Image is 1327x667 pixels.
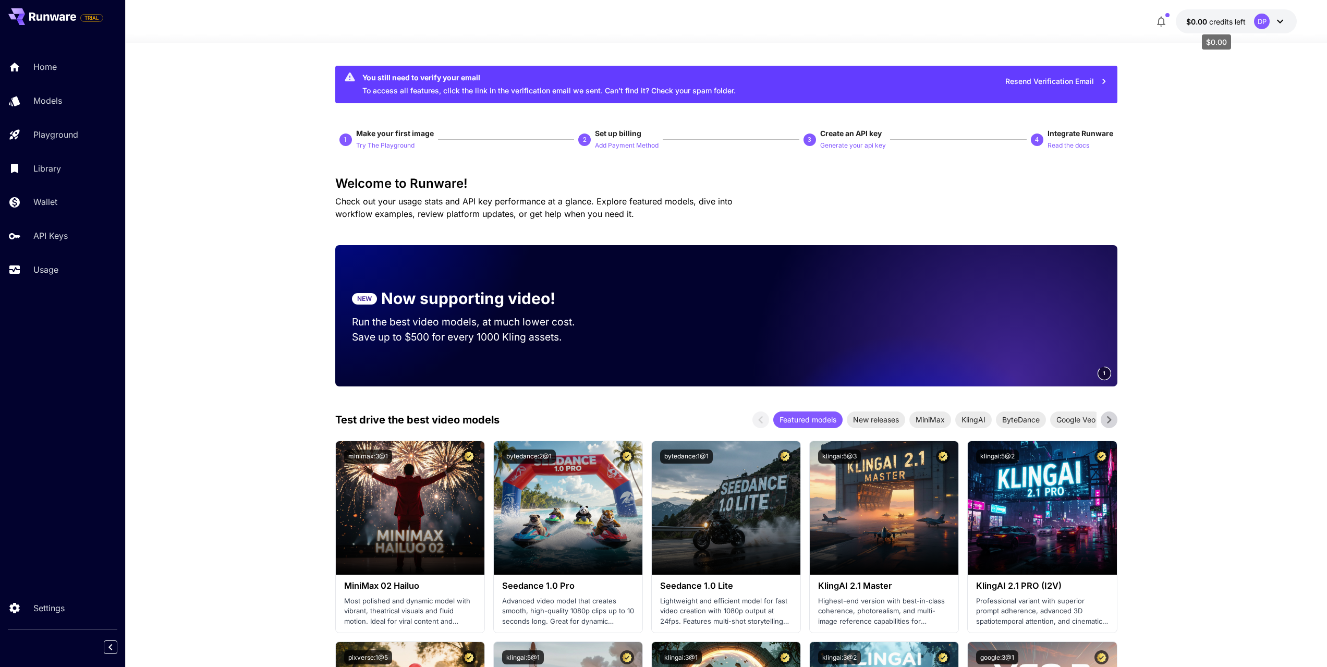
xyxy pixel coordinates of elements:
p: Highest-end version with best-in-class coherence, photorealism, and multi-image reference capabil... [818,596,950,627]
p: Library [33,162,61,175]
span: Set up billing [595,129,641,138]
button: pixverse:1@5 [344,650,392,664]
p: Advanced video model that creates smooth, high-quality 1080p clips up to 10 seconds long. Great f... [502,596,634,627]
button: klingai:5@1 [502,650,544,664]
h3: Welcome to Runware! [335,176,1117,191]
button: Collapse sidebar [104,640,117,654]
p: Professional variant with superior prompt adherence, advanced 3D spatiotemporal attention, and ci... [976,596,1108,627]
button: Certified Model – Vetted for best performance and includes a commercial license. [620,450,634,464]
p: Home [33,60,57,73]
button: Generate your api key [820,139,886,151]
div: You still need to verify your email [362,72,736,83]
h3: KlingAI 2.1 Master [818,581,950,591]
div: KlingAI [955,411,992,428]
p: Playground [33,128,78,141]
p: Models [33,94,62,107]
div: Featured models [773,411,843,428]
span: $0.00 [1186,17,1209,26]
button: Certified Model – Vetted for best performance and includes a commercial license. [462,450,476,464]
span: ByteDance [996,414,1046,425]
h3: MiniMax 02 Hailuo [344,581,476,591]
p: 4 [1035,135,1039,144]
h3: KlingAI 2.1 PRO (I2V) [976,581,1108,591]
span: New releases [847,414,905,425]
p: Now supporting video! [381,287,555,310]
span: Create an API key [820,129,882,138]
img: alt [494,441,642,575]
p: 1 [344,135,347,144]
button: Certified Model – Vetted for best performance and includes a commercial license. [1094,650,1109,664]
div: New releases [847,411,905,428]
button: Read the docs [1048,139,1089,151]
p: 3 [808,135,811,144]
p: Test drive the best video models [335,412,500,428]
div: ByteDance [996,411,1046,428]
button: bytedance:2@1 [502,450,556,464]
h3: Seedance 1.0 Pro [502,581,634,591]
button: google:3@1 [976,650,1018,664]
button: Try The Playground [356,139,415,151]
button: Certified Model – Vetted for best performance and includes a commercial license. [778,450,792,464]
button: Resend Verification Email [1000,71,1113,92]
div: $0.00 [1186,16,1246,27]
button: klingai:5@3 [818,450,861,464]
p: 2 [583,135,587,144]
span: Make your first image [356,129,434,138]
button: Certified Model – Vetted for best performance and includes a commercial license. [936,650,950,664]
button: Certified Model – Vetted for best performance and includes a commercial license. [620,650,634,664]
p: Generate your api key [820,141,886,151]
img: alt [336,441,484,575]
p: Read the docs [1048,141,1089,151]
img: alt [652,441,800,575]
p: NEW [357,294,372,304]
img: alt [968,441,1116,575]
p: Add Payment Method [595,141,659,151]
button: klingai:5@2 [976,450,1019,464]
button: klingai:3@1 [660,650,702,664]
span: Check out your usage stats and API key performance at a glance. Explore featured models, dive int... [335,196,733,219]
button: minimax:3@1 [344,450,392,464]
button: klingai:3@2 [818,650,861,664]
p: API Keys [33,229,68,242]
button: Certified Model – Vetted for best performance and includes a commercial license. [778,650,792,664]
div: $0.00 [1202,34,1231,50]
span: credits left [1209,17,1246,26]
div: Google Veo [1050,411,1102,428]
p: Run the best video models, at much lower cost. [352,314,595,330]
div: To access all features, click the link in the verification email we sent. Can’t find it? Check yo... [362,69,736,100]
span: Integrate Runware [1048,129,1113,138]
p: Settings [33,602,65,614]
span: KlingAI [955,414,992,425]
button: Certified Model – Vetted for best performance and includes a commercial license. [462,650,476,664]
img: alt [810,441,958,575]
button: bytedance:1@1 [660,450,713,464]
span: Google Veo [1050,414,1102,425]
p: Lightweight and efficient model for fast video creation with 1080p output at 24fps. Features mult... [660,596,792,627]
span: TRIAL [81,14,103,22]
button: $0.00DP [1176,9,1297,33]
span: 1 [1103,369,1106,377]
span: MiniMax [909,414,951,425]
p: Wallet [33,196,57,208]
div: MiniMax [909,411,951,428]
div: Collapse sidebar [112,638,125,657]
h3: Seedance 1.0 Lite [660,581,792,591]
p: Save up to $500 for every 1000 Kling assets. [352,330,595,345]
p: Try The Playground [356,141,415,151]
span: Featured models [773,414,843,425]
div: DP [1254,14,1270,29]
p: Most polished and dynamic model with vibrant, theatrical visuals and fluid motion. Ideal for vira... [344,596,476,627]
p: Usage [33,263,58,276]
button: Add Payment Method [595,139,659,151]
span: Add your payment card to enable full platform functionality. [80,11,103,24]
button: Certified Model – Vetted for best performance and includes a commercial license. [936,450,950,464]
button: Certified Model – Vetted for best performance and includes a commercial license. [1094,450,1109,464]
